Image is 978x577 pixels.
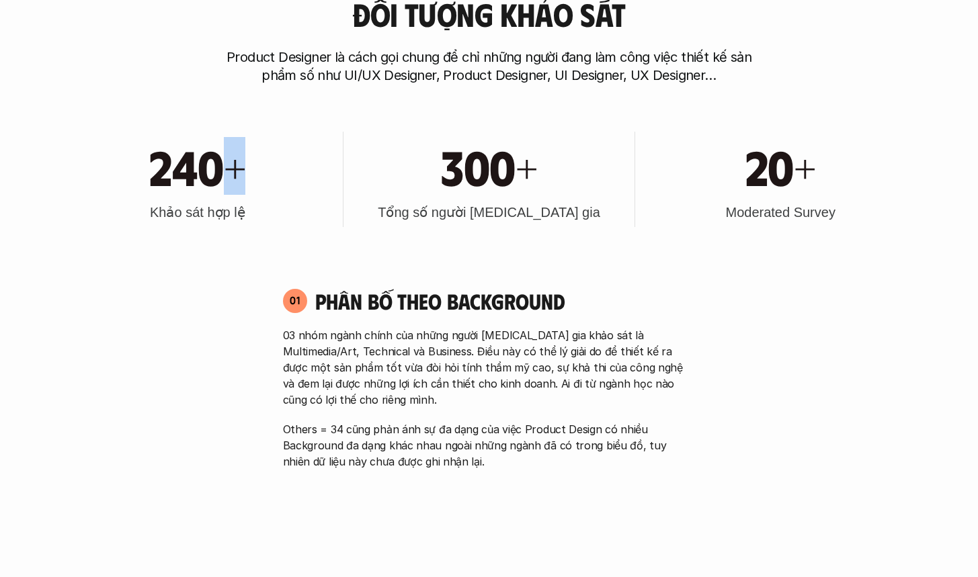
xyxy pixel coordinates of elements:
h3: Moderated Survey [725,203,835,222]
h4: Phân bố theo background [315,288,696,314]
p: Others = 34 cũng phản ánh sự đa dạng của việc Product Design có nhiều Background đa dạng khác nha... [283,421,696,470]
h3: Khảo sát hợp lệ [150,203,245,222]
p: 01 [290,295,300,306]
h1: 240+ [149,137,245,195]
p: Product Designer là cách gọi chung để chỉ những người đang làm công việc thiết kế sản phẩm số như... [220,48,758,85]
h1: 20+ [745,137,816,195]
p: 03 nhóm ngành chính của những người [MEDICAL_DATA] gia khảo sát là Multimedia/Art, Technical và B... [283,327,696,408]
h3: Tổng số người [MEDICAL_DATA] gia [378,203,600,222]
h1: 300+ [441,137,537,195]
